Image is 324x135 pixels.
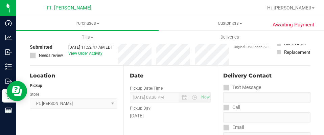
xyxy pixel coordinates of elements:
[159,30,301,44] a: Deliveries
[211,34,248,40] span: Deliveries
[5,49,12,55] inline-svg: Inbound
[5,92,12,99] inline-svg: Retail
[7,81,27,101] iframe: Resource center
[17,34,158,40] span: Tills
[5,20,12,26] inline-svg: Dashboard
[39,52,63,59] span: Needs review
[130,105,151,111] label: Pickup Day
[223,103,240,112] label: Call
[5,107,12,114] inline-svg: Reports
[16,20,159,26] span: Purchases
[5,78,12,85] inline-svg: Outbound
[223,72,310,80] div: Delivery Contact
[223,83,261,92] label: Text Message
[130,72,211,80] div: Date
[130,112,211,119] div: [DATE]
[47,5,91,11] span: Ft. [PERSON_NAME]
[30,72,117,80] div: Location
[284,49,310,55] div: Replacement
[223,112,310,122] input: Format: (999) 999-9999
[234,44,272,49] p: Original ID: 325666298
[273,21,314,29] span: Awaiting Payment
[223,92,310,103] input: Format: (999) 999-9999
[30,44,52,51] span: Submitted
[5,63,12,70] inline-svg: Inventory
[223,122,244,132] label: Email
[5,34,12,41] inline-svg: Analytics
[16,16,159,30] a: Purchases
[267,5,311,10] span: Hi, [PERSON_NAME]!
[68,51,102,56] a: View Order Activity
[30,91,39,97] label: Store
[30,83,42,88] strong: Pickup
[159,20,301,26] span: Customers
[16,30,159,44] a: Tills
[130,85,163,91] label: Pickup Date/Time
[159,16,301,30] a: Customers
[68,44,113,50] div: [DATE] 11:52:47 AM EDT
